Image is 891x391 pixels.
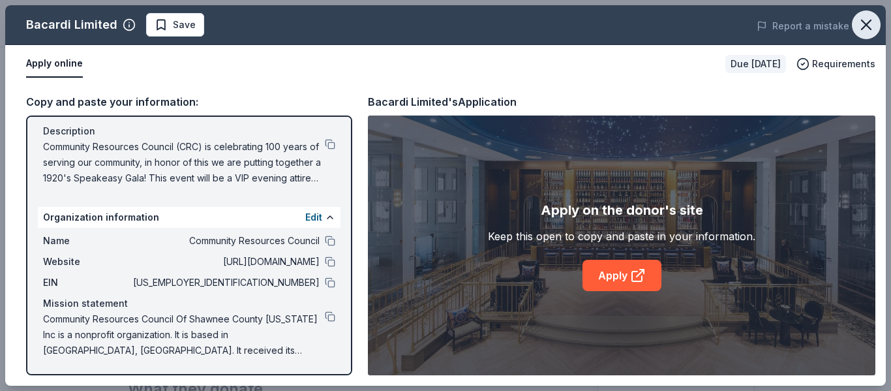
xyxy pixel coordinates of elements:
div: Apply on the donor's site [541,200,703,221]
div: Bacardi Limited [26,14,117,35]
div: Mission statement [43,296,335,311]
span: [US_EMPLOYER_IDENTIFICATION_NUMBER] [130,275,320,290]
button: Apply online [26,50,83,78]
button: Requirements [796,56,875,72]
div: Keep this open to copy and paste in your information. [488,228,755,244]
span: Name [43,233,130,249]
button: Save [146,13,204,37]
span: Save [173,17,196,33]
span: EIN [43,275,130,290]
div: Copy and paste your information: [26,93,352,110]
div: Bacardi Limited's Application [368,93,517,110]
div: Organization information [38,207,340,228]
span: Community Resources Council (CRC) is celebrating 100 years of serving our community, in honor of ... [43,139,325,186]
div: Description [43,123,335,139]
div: Due [DATE] [725,55,786,73]
a: Apply [582,260,661,291]
button: Report a mistake [757,18,849,34]
span: Website [43,254,130,270]
span: Community Resources Council Of Shawnee County [US_STATE] Inc is a nonprofit organization. It is b... [43,311,325,358]
button: Edit [305,210,322,225]
span: Community Resources Council [130,233,320,249]
span: [URL][DOMAIN_NAME] [130,254,320,270]
span: Requirements [812,56,875,72]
